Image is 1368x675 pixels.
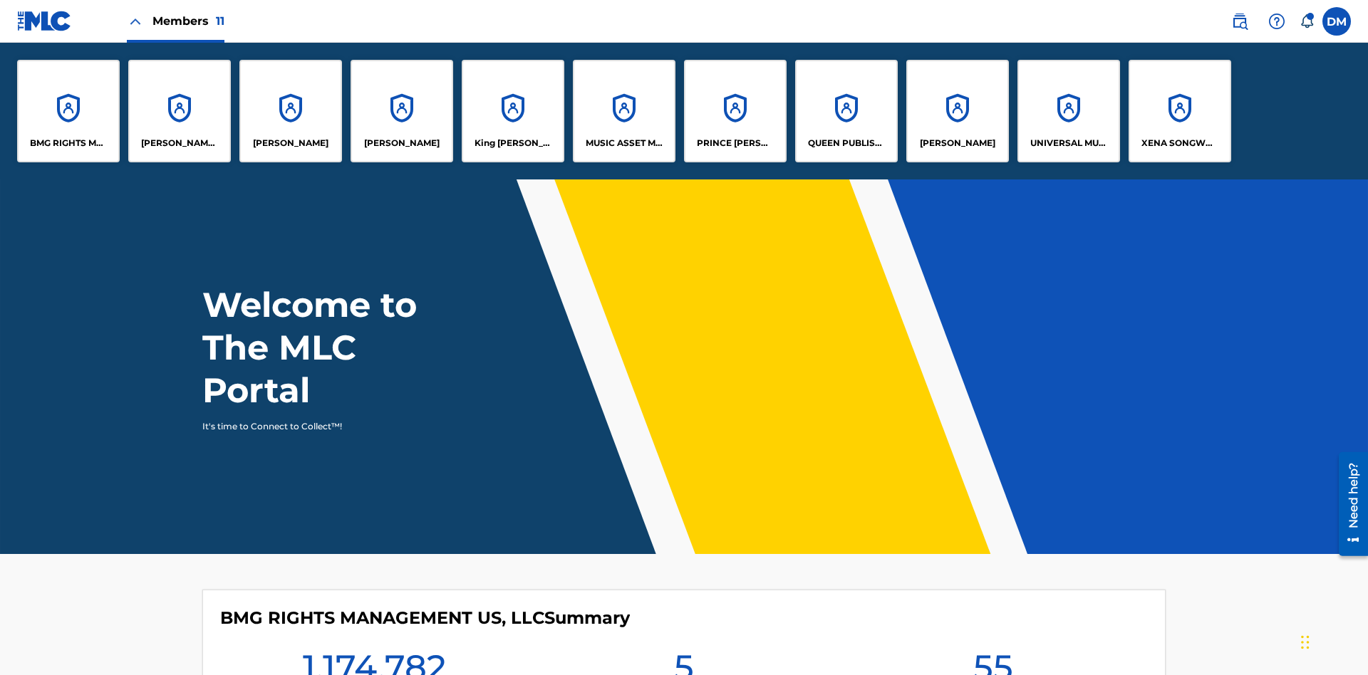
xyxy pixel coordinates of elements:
div: User Menu [1322,7,1351,36]
p: It's time to Connect to Collect™! [202,420,450,433]
div: Help [1263,7,1291,36]
p: UNIVERSAL MUSIC PUB GROUP [1030,137,1108,150]
iframe: Resource Center [1328,446,1368,563]
a: AccountsBMG RIGHTS MANAGEMENT US, LLC [17,60,120,162]
a: Accounts[PERSON_NAME] [906,60,1009,162]
span: 11 [216,14,224,28]
p: BMG RIGHTS MANAGEMENT US, LLC [30,137,108,150]
p: ELVIS COSTELLO [253,137,328,150]
img: help [1268,13,1285,30]
img: Close [127,13,144,30]
a: AccountsKing [PERSON_NAME] [462,60,564,162]
iframe: Chat Widget [1297,607,1368,675]
p: EYAMA MCSINGER [364,137,440,150]
p: King McTesterson [475,137,552,150]
a: Public Search [1225,7,1254,36]
span: Members [152,13,224,29]
a: AccountsXENA SONGWRITER [1129,60,1231,162]
p: RONALD MCTESTERSON [920,137,995,150]
div: Notifications [1300,14,1314,28]
a: Accounts[PERSON_NAME] SONGWRITER [128,60,231,162]
a: AccountsMUSIC ASSET MANAGEMENT (MAM) [573,60,675,162]
h1: Welcome to The MLC Portal [202,283,469,412]
p: CLEO SONGWRITER [141,137,219,150]
p: PRINCE MCTESTERSON [697,137,774,150]
p: QUEEN PUBLISHA [808,137,886,150]
img: search [1231,13,1248,30]
p: XENA SONGWRITER [1141,137,1219,150]
p: MUSIC ASSET MANAGEMENT (MAM) [586,137,663,150]
a: AccountsPRINCE [PERSON_NAME] [684,60,787,162]
img: MLC Logo [17,11,72,31]
div: Drag [1301,621,1310,664]
a: Accounts[PERSON_NAME] [239,60,342,162]
a: AccountsUNIVERSAL MUSIC PUB GROUP [1017,60,1120,162]
a: Accounts[PERSON_NAME] [351,60,453,162]
h4: BMG RIGHTS MANAGEMENT US, LLC [220,607,630,629]
a: AccountsQUEEN PUBLISHA [795,60,898,162]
